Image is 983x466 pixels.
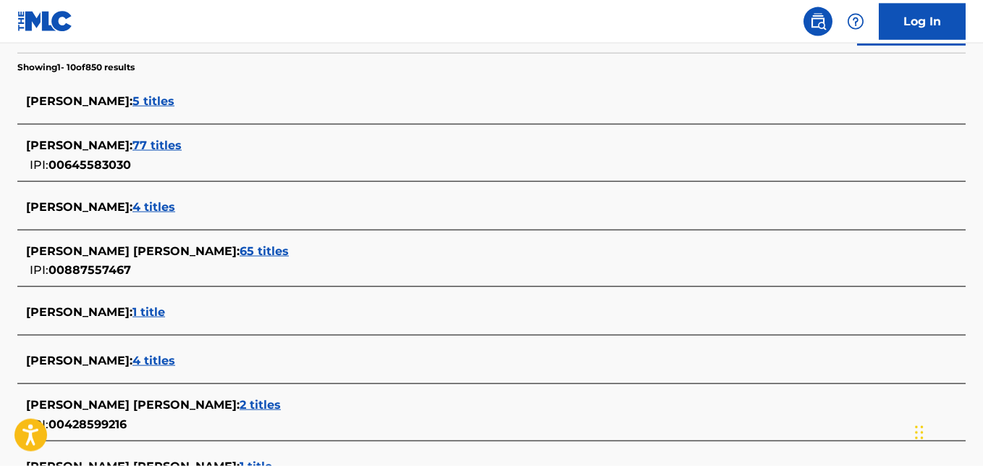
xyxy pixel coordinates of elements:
img: MLC Logo [17,11,73,32]
div: Drag [915,411,924,454]
span: 00428599216 [48,417,127,431]
a: Log In [879,4,966,40]
iframe: Chat Widget [911,396,983,466]
span: 1 title [132,305,165,319]
span: [PERSON_NAME] [PERSON_NAME] : [26,398,240,412]
span: IPI: [30,417,48,431]
span: 00645583030 [48,158,131,172]
span: IPI: [30,263,48,277]
span: 2 titles [240,398,281,412]
span: [PERSON_NAME] : [26,200,132,214]
a: Public Search [803,7,832,36]
span: [PERSON_NAME] : [26,94,132,108]
img: search [809,13,827,30]
span: 65 titles [240,244,289,258]
span: [PERSON_NAME] [PERSON_NAME] : [26,244,240,258]
span: 00887557467 [48,263,131,277]
span: 4 titles [132,200,175,214]
span: 4 titles [132,354,175,367]
span: [PERSON_NAME] : [26,305,132,319]
span: [PERSON_NAME] : [26,354,132,367]
span: 77 titles [132,138,182,152]
span: [PERSON_NAME] : [26,138,132,152]
span: IPI: [30,158,48,172]
span: 5 titles [132,94,174,108]
img: help [847,13,864,30]
p: Showing 1 - 10 of 850 results [17,61,135,74]
div: Help [841,7,870,36]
